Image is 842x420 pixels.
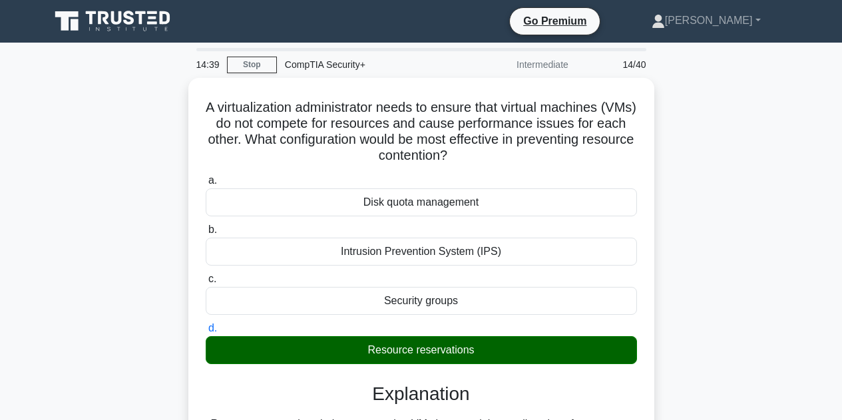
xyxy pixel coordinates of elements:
[204,99,638,164] h5: A virtualization administrator needs to ensure that virtual machines (VMs) do not compete for res...
[227,57,277,73] a: Stop
[515,13,594,29] a: Go Premium
[208,322,217,333] span: d.
[576,51,654,78] div: 14/40
[206,238,637,266] div: Intrusion Prevention System (IPS)
[208,273,216,284] span: c.
[214,383,629,405] h3: Explanation
[277,51,460,78] div: CompTIA Security+
[188,51,227,78] div: 14:39
[206,287,637,315] div: Security groups
[620,7,793,34] a: [PERSON_NAME]
[206,188,637,216] div: Disk quota management
[206,336,637,364] div: Resource reservations
[460,51,576,78] div: Intermediate
[208,224,217,235] span: b.
[208,174,217,186] span: a.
